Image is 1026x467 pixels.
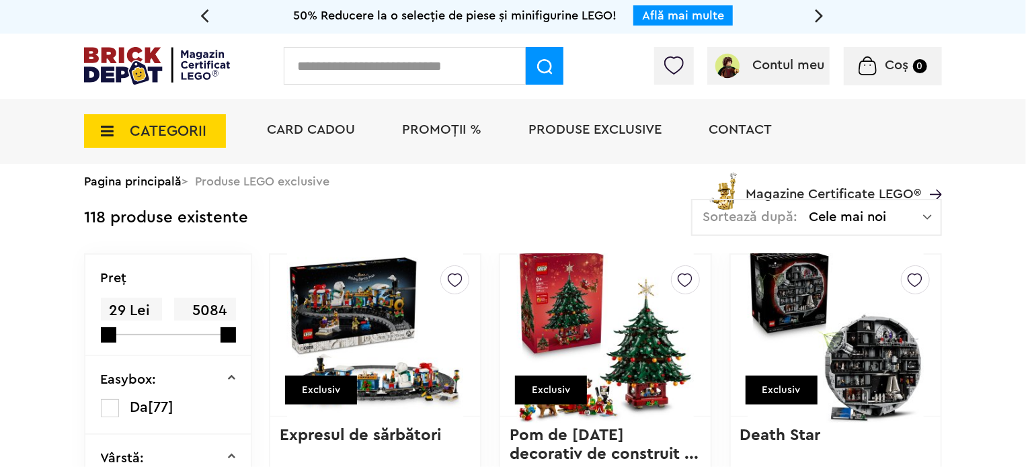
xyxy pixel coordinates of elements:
span: 5084 Lei [174,298,235,342]
span: Magazine Certificate LEGO® [746,170,921,201]
a: Card Cadou [267,123,355,136]
a: Pom de [DATE] decorativ de construit ... [510,427,699,462]
a: Produse exclusive [528,123,662,136]
small: 0 [913,59,927,73]
img: Pom de Crăciun decorativ de construit în familie [517,241,693,429]
span: Cele mai noi [809,210,923,224]
a: Death Star [740,427,821,443]
p: Vârstă: [101,452,145,465]
span: 29 Lei [101,298,162,324]
span: Sortează după: [703,210,797,224]
p: Preţ [101,271,127,285]
a: Expresul de sărbători [280,427,441,443]
a: Magazine Certificate LEGO® [921,170,942,183]
a: Contact [709,123,772,136]
div: 118 produse existente [84,199,248,237]
a: Contul meu [713,58,825,72]
span: CATEGORII [130,124,206,138]
a: PROMOȚII % [402,123,481,136]
div: Exclusiv [285,376,357,405]
img: Expresul de sărbători [287,241,463,429]
p: Easybox: [101,373,157,386]
span: Coș [885,58,909,72]
span: Contul meu [753,58,825,72]
span: 50% Reducere la o selecție de piese și minifigurine LEGO! [293,9,617,22]
div: Exclusiv [515,376,587,405]
span: [77] [149,400,174,415]
img: Death Star [748,241,924,429]
div: Exclusiv [746,376,818,405]
span: Da [130,400,149,415]
a: Află mai multe [642,9,724,22]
